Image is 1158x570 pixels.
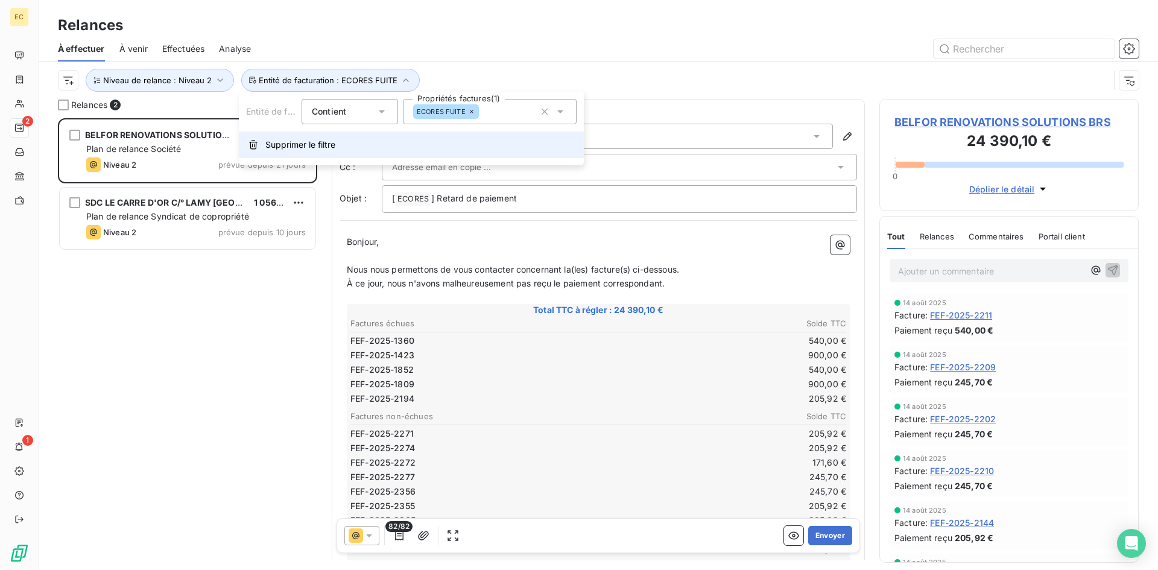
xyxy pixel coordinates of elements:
td: FEF-2025-2355 [350,499,598,513]
button: Entité de facturation : ECORES FUITE [241,69,420,92]
input: Adresse email en copie ... [392,158,522,176]
span: Bonjour, [347,236,379,247]
span: Entité de facturation : ECORES FUITE [259,75,397,85]
span: À effectuer [58,43,105,55]
td: FEF-2025-2271 [350,427,598,440]
td: FEF-2025-2356 [350,485,598,498]
span: Facture : [894,413,928,425]
th: Factures non-échues [350,410,598,423]
span: Nous nous permettons de vous contacter concernant la(les) facture(s) ci-dessous. [347,264,679,274]
span: 14 août 2025 [903,507,946,514]
h3: Relances [58,14,123,36]
span: ECORES [396,192,431,206]
td: 171,60 € [599,456,847,469]
span: Facture : [894,309,928,321]
span: 2 [22,116,33,127]
button: Déplier le détail [966,182,1053,196]
th: Solde TTC [599,317,847,330]
label: Cc : [340,161,382,173]
span: 205,92 € [955,531,993,544]
span: Paiement reçu [894,480,952,492]
span: Relances [71,99,107,111]
td: FEF-2025-2277 [350,470,598,484]
span: FEF-2025-2144 [930,516,994,529]
span: Effectuées [162,43,205,55]
th: Factures échues [350,317,598,330]
td: 205,92 € [599,514,847,527]
span: FEF-2025-2211 [930,309,992,321]
span: 14 août 2025 [903,299,946,306]
td: 540,00 € [599,334,847,347]
td: 900,00 € [599,378,847,391]
span: Entité de facturation [246,106,328,116]
span: FEF-2025-1809 [350,378,414,390]
span: Niveau de relance : Niveau 2 [103,75,212,85]
td: FEF-2025-2272 [350,456,598,469]
span: Niveau 2 [103,227,136,237]
td: FEF-2025-2274 [350,442,598,455]
span: FEF-2025-1360 [350,335,414,347]
span: Tout [887,232,905,241]
td: 900,00 € [599,349,847,362]
span: Facture : [894,361,928,373]
span: 82/82 [385,521,413,532]
a: 2 [10,118,28,138]
button: Supprimer le filtre [239,131,584,158]
span: Commentaires [969,232,1024,241]
td: 205,92 € [599,442,847,455]
span: FEF-2025-1852 [350,364,414,376]
div: Open Intercom Messenger [1117,529,1146,558]
th: Solde TTC [599,410,847,423]
span: FEF-2025-2210 [930,464,994,477]
span: 2 [110,100,121,110]
button: Niveau de relance : Niveau 2 [86,69,234,92]
span: Relances [920,232,954,241]
input: Propriétés factures [479,106,489,117]
span: FEF-2025-2194 [350,393,414,405]
span: ] Retard de paiement [431,193,517,203]
span: Portail client [1039,232,1085,241]
span: Paiement reçu [894,324,952,337]
span: 245,70 € [955,428,993,440]
span: À venir [119,43,148,55]
div: grid [58,118,317,570]
span: 14 août 2025 [903,455,946,462]
span: 245,70 € [955,480,993,492]
span: Paiement reçu [894,376,952,388]
span: 0 [893,171,897,181]
span: Analyse [219,43,251,55]
span: Déplier le détail [969,183,1035,195]
span: Facture : [894,464,928,477]
span: À ce jour, nous n'avons malheureusement pas reçu le paiement correspondant. [347,278,665,288]
span: Plan de relance Syndicat de copropriété [86,211,249,221]
td: 205,92 € [599,499,847,513]
span: 14 août 2025 [903,351,946,358]
span: Facture : [894,516,928,529]
span: SDC LE CARRE D'OR C/° LAMY [GEOGRAPHIC_DATA] [85,197,303,207]
span: BELFOR RENOVATIONS SOLUTIONS BRS [85,130,253,140]
button: Envoyer [808,526,852,545]
span: Total TTC à régler : 24 390,10 € [349,304,848,316]
span: prévue depuis 21 jours [218,160,306,169]
span: Paiement reçu [894,531,952,544]
span: Plan de relance Société [86,144,181,154]
span: Contient [312,106,346,116]
span: FEF-2025-2202 [930,413,996,425]
input: Rechercher [934,39,1115,59]
span: BELFOR RENOVATIONS SOLUTIONS BRS [894,114,1124,130]
div: EC [10,7,29,27]
h3: 24 390,10 € [894,130,1124,154]
span: ECORES FUITE [417,108,466,115]
span: Objet : [340,193,367,203]
span: Niveau 2 [103,160,136,169]
span: 14 août 2025 [903,403,946,410]
span: 14 août 2025 [903,559,946,566]
td: 540,00 € [599,363,847,376]
img: Logo LeanPay [10,543,29,563]
span: FEF-2025-2209 [930,361,996,373]
td: 245,70 € [599,470,847,484]
span: [ [392,193,395,203]
td: FEF-2025-2365 [350,514,598,527]
span: 540,00 € [955,324,993,337]
span: Supprimer le filtre [265,139,335,151]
